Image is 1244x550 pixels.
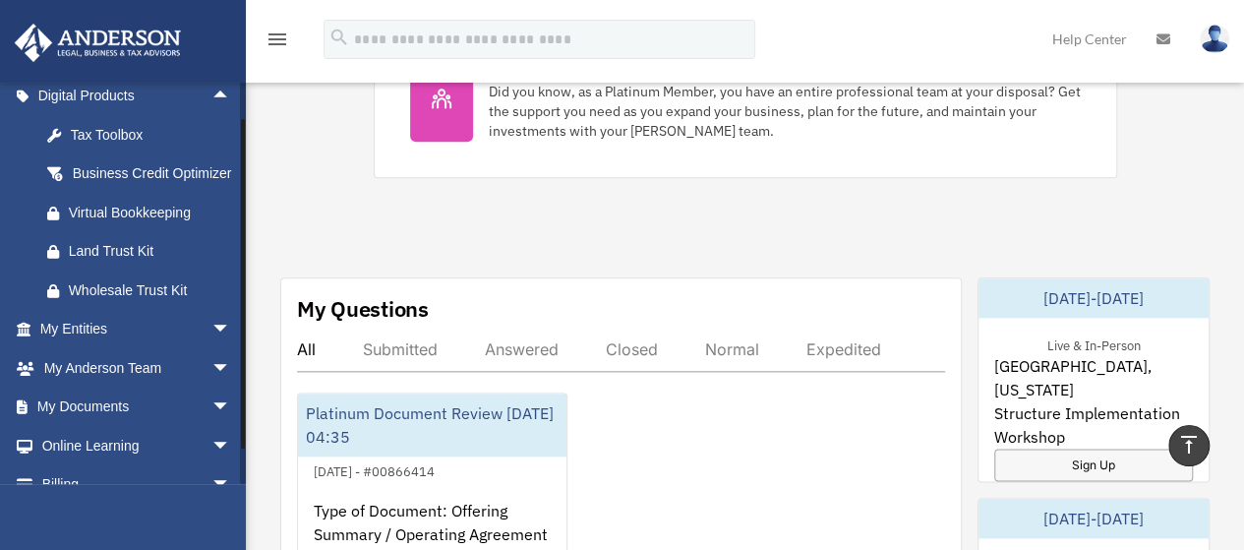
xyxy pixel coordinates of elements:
a: My Anderson Team Did you know, as a Platinum Member, you have an entire professional team at your... [374,19,1117,178]
div: All [297,339,316,359]
a: Online Learningarrow_drop_down [14,426,261,465]
a: Land Trust Kit [28,232,261,272]
div: [DATE] - #00866414 [298,459,450,480]
span: arrow_drop_down [211,348,251,389]
div: Business Credit Optimizer [69,161,236,186]
img: Anderson Advisors Platinum Portal [9,24,187,62]
a: Billingarrow_drop_down [14,465,261,505]
div: [DATE]-[DATE] [978,278,1209,318]
div: Closed [606,339,658,359]
div: Submitted [363,339,438,359]
span: arrow_drop_up [211,77,251,117]
a: vertical_align_top [1168,425,1210,466]
div: Live & In-Person [1032,334,1156,354]
a: Wholesale Trust Kit [28,271,261,310]
div: Wholesale Trust Kit [69,278,236,303]
a: My Entitiesarrow_drop_down [14,310,261,349]
div: Land Trust Kit [69,239,236,264]
span: arrow_drop_down [211,465,251,506]
a: Sign Up [994,449,1193,481]
div: Expedited [806,339,881,359]
i: menu [266,28,289,51]
i: vertical_align_top [1177,433,1201,457]
a: Digital Productsarrow_drop_up [14,77,261,116]
a: Business Credit Optimizer [28,154,261,194]
div: My Questions [297,294,429,324]
span: arrow_drop_down [211,388,251,428]
span: arrow_drop_down [211,310,251,350]
div: Normal [705,339,759,359]
span: [GEOGRAPHIC_DATA], [US_STATE] [994,354,1193,401]
a: Virtual Bookkeeping [28,193,261,232]
a: menu [266,34,289,51]
div: Tax Toolbox [69,123,236,148]
div: Virtual Bookkeeping [69,201,236,225]
div: [DATE]-[DATE] [978,499,1209,538]
a: My Documentsarrow_drop_down [14,388,261,427]
div: Did you know, as a Platinum Member, you have an entire professional team at your disposal? Get th... [489,82,1081,141]
div: Answered [485,339,559,359]
a: Tax Toolbox [28,115,261,154]
img: User Pic [1200,25,1229,53]
i: search [328,27,350,48]
div: Platinum Document Review [DATE] 04:35 [298,394,566,457]
span: arrow_drop_down [211,426,251,466]
span: Structure Implementation Workshop [994,401,1193,449]
a: My Anderson Teamarrow_drop_down [14,348,261,388]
